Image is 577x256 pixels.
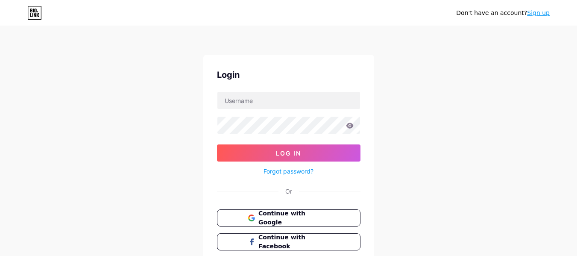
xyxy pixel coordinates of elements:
button: Continue with Google [217,209,360,227]
input: Username [217,92,360,109]
div: Or [285,187,292,196]
button: Log In [217,144,360,162]
span: Log In [276,150,301,157]
button: Continue with Facebook [217,233,360,250]
div: Don't have an account? [456,9,550,18]
div: Login [217,68,360,81]
a: Forgot password? [264,167,313,176]
a: Sign up [527,9,550,16]
span: Continue with Google [258,209,329,227]
span: Continue with Facebook [258,233,329,251]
